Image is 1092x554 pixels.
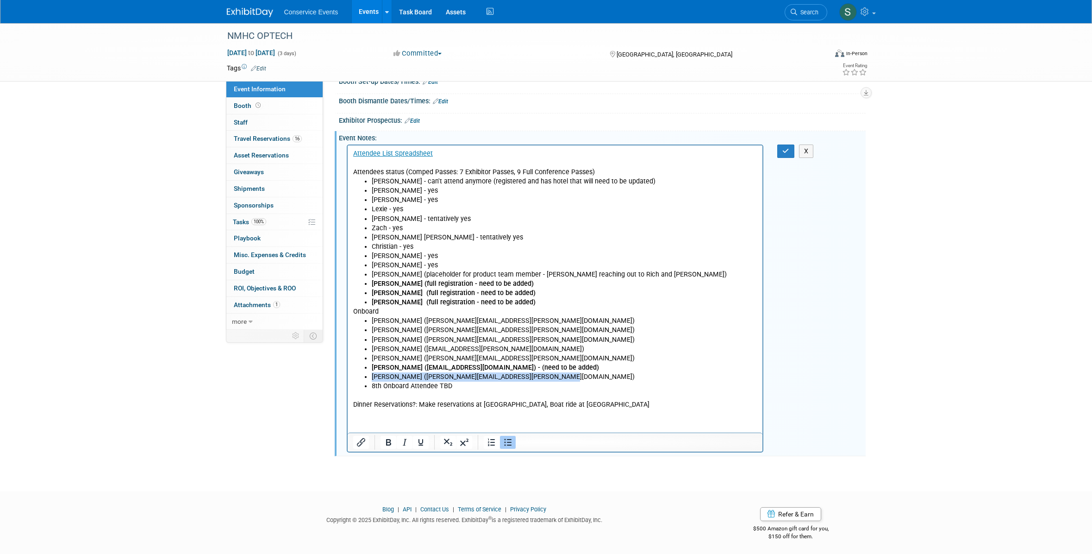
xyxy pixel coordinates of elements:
[234,168,264,176] span: Giveaways
[234,185,265,192] span: Shipments
[797,9,818,16] span: Search
[226,314,323,330] a: more
[413,436,429,449] button: Underline
[500,436,516,449] button: Bullet list
[234,102,262,109] span: Booth
[413,506,419,513] span: |
[503,506,509,513] span: |
[835,50,844,57] img: Format-Inperson.png
[232,318,247,325] span: more
[488,516,492,521] sup: ®
[251,65,266,72] a: Edit
[277,50,296,57] span: (3 days)
[395,506,401,513] span: |
[251,218,266,225] span: 100%
[226,264,323,280] a: Budget
[339,113,866,126] div: Exhibitor Prospectus:
[381,436,396,449] button: Bold
[226,181,323,197] a: Shipments
[450,506,456,513] span: |
[227,514,703,524] div: Copyright © 2025 ExhibitDay, Inc. All rights reserved. ExhibitDay is a registered trademark of Ex...
[304,330,323,342] td: Toggle Event Tabs
[224,28,813,44] div: NMHC OPTECH
[785,4,827,20] a: Search
[234,301,280,308] span: Attachments
[397,436,412,449] button: Italic
[842,63,867,68] div: Event Rating
[510,506,546,513] a: Privacy Policy
[339,131,866,143] div: Event Notes:
[403,506,412,513] a: API
[353,436,369,449] button: Insert/edit link
[226,81,323,97] a: Event Information
[226,147,323,164] a: Asset Reservations
[234,119,248,126] span: Staff
[234,268,255,275] span: Budget
[226,114,323,131] a: Staff
[226,297,323,313] a: Attachments1
[405,118,420,124] a: Edit
[226,131,323,147] a: Travel Reservations16
[716,533,866,541] div: $150 off for them.
[420,506,449,513] a: Contact Us
[254,102,262,109] span: Booth not reserved yet
[226,164,323,180] a: Giveaways
[234,284,296,292] span: ROI, Objectives & ROO
[234,234,261,242] span: Playbook
[773,48,868,62] div: Event Format
[339,94,866,106] div: Booth Dismantle Dates/Times:
[846,50,867,57] div: In-Person
[273,301,280,308] span: 1
[234,85,286,93] span: Event Information
[226,197,323,214] a: Sponsorships
[284,8,338,16] span: Conservice Events
[617,51,732,58] span: [GEOGRAPHIC_DATA], [GEOGRAPHIC_DATA]
[716,519,866,540] div: $500 Amazon gift card for you,
[234,251,306,258] span: Misc. Expenses & Credits
[423,79,438,85] a: Edit
[458,506,501,513] a: Terms of Service
[226,280,323,296] a: ROI, Objectives & ROO
[440,436,456,449] button: Subscript
[760,507,821,521] a: Refer & Earn
[226,230,323,246] a: Playbook
[433,98,448,105] a: Edit
[288,330,304,342] td: Personalize Event Tab Strip
[484,436,499,449] button: Numbered list
[839,3,857,21] img: Savannah Doctor
[227,63,266,73] td: Tags
[234,151,289,159] span: Asset Reservations
[247,49,256,57] span: to
[348,145,763,433] iframe: Rich Text Area
[233,218,266,226] span: Tasks
[293,135,302,142] span: 16
[382,506,394,513] a: Blog
[799,145,814,158] button: X
[226,98,323,114] a: Booth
